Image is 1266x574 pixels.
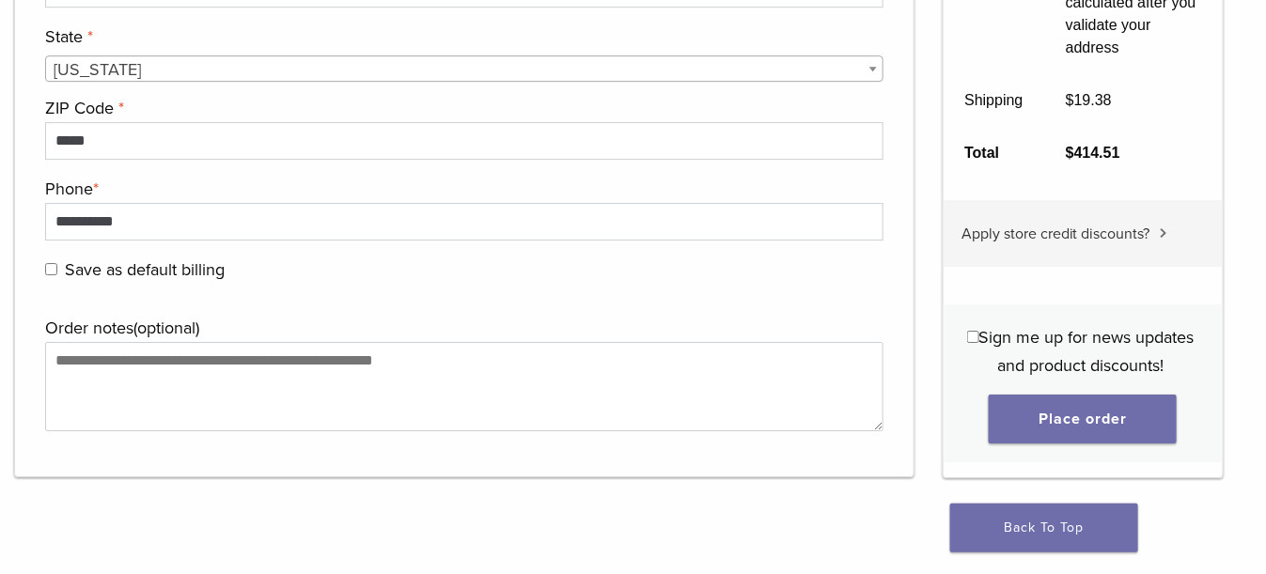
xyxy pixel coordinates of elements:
[1160,227,1167,237] img: caret.svg
[45,55,883,82] span: State
[967,331,979,343] input: Sign me up for news updates and product discounts!
[1066,91,1074,107] span: $
[1066,91,1112,107] bdi: 19.38
[1066,144,1120,160] bdi: 414.51
[944,73,1045,126] th: Shipping
[950,504,1138,552] a: Back To Top
[45,256,879,284] label: Save as default billing
[1066,144,1074,160] span: $
[45,94,879,122] label: ZIP Code
[45,23,879,51] label: State
[133,318,199,338] span: (optional)
[45,263,57,275] input: Save as default billing
[961,224,1150,242] span: Apply store credit discounts?
[944,126,1045,178] th: Total
[989,394,1177,442] button: Place order
[45,175,879,203] label: Phone
[46,56,883,83] span: Maine
[45,314,879,342] label: Order notes
[979,326,1195,375] span: Sign me up for news updates and product discounts!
